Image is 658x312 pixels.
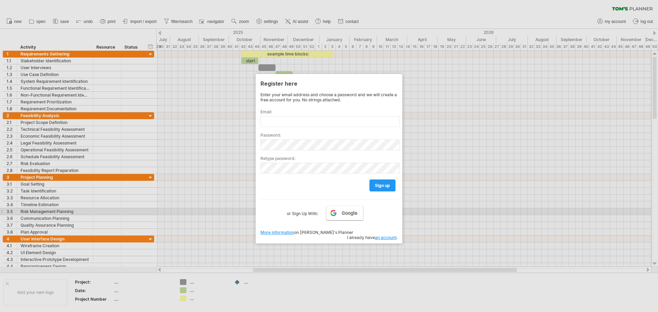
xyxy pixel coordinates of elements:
div: Register here [260,77,398,89]
label: or Sign Up With: [287,206,318,217]
a: Google [326,206,363,220]
label: Retype password: [260,156,398,161]
a: an account [375,235,397,240]
label: Password: [260,133,398,138]
label: Email: [260,109,398,114]
a: sign up [369,179,395,191]
span: sign up [375,183,390,188]
span: on [PERSON_NAME]'s Planner [260,230,353,235]
span: I already have . [347,235,398,240]
div: Enter your email address and choose a password and we will create a free account for you. No stri... [260,92,398,102]
span: Google [342,210,357,216]
a: More information [260,230,294,235]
